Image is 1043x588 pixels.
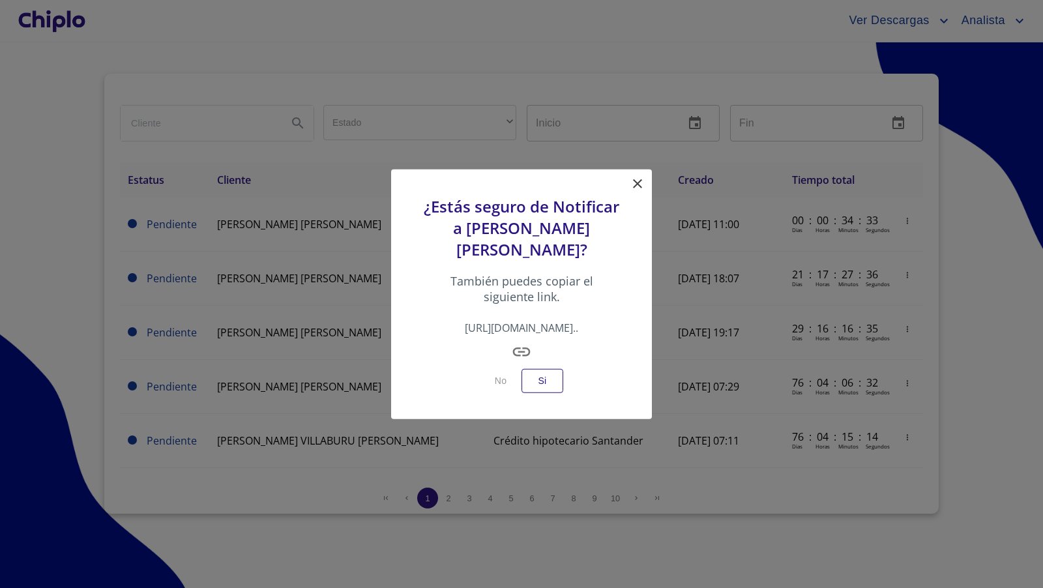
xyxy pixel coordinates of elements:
p: También puedes copiar el siguiente link. [424,273,619,321]
p: ¿Estás seguro de Notificar a [PERSON_NAME] [PERSON_NAME]? [424,196,619,273]
span: No [485,373,516,389]
button: No [480,369,521,393]
p: [URL][DOMAIN_NAME].. [424,321,619,342]
button: Si [521,369,563,393]
span: Si [532,373,553,389]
